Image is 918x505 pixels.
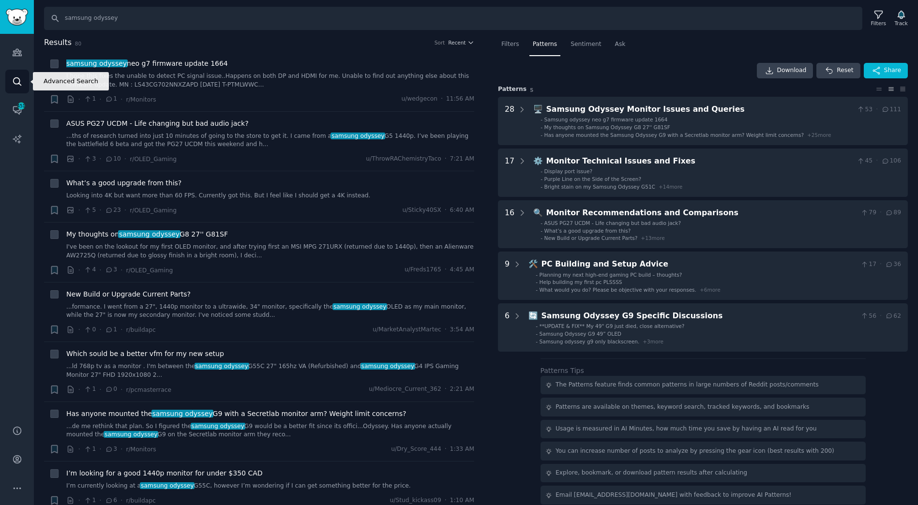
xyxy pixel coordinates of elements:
[556,447,834,456] div: You can increase number of posts to analyze by pressing the gear icon (best results with 200)
[66,132,474,149] a: ...ths of research turned into just 10 minutes of going to the store to get it. I came from asams...
[66,468,263,478] a: I’m looking for a good 1440p monitor for under $350 CAD
[536,279,538,285] div: -
[528,259,538,268] span: 🛠️
[546,207,857,219] div: Monitor Recommendations and Comparisons
[540,323,685,329] span: **UPDATE & FIX** My 49" G9 just died, close alternative?
[105,496,117,505] span: 6
[66,482,474,490] a: I’m currently looking at asamsung odysseyG55C, however I’m wondering if I can get something bette...
[860,312,876,321] span: 56
[17,103,26,109] span: 451
[546,155,854,167] div: Monitor Technical Issues and Fixes
[533,208,543,217] span: 🔍
[448,39,466,46] span: Recent
[541,183,542,190] div: -
[807,132,831,138] span: + 25 more
[533,40,557,49] span: Patterns
[880,208,882,217] span: ·
[536,330,538,337] div: -
[541,176,542,182] div: -
[120,444,122,454] span: ·
[450,445,474,454] span: 1:33 AM
[191,423,245,430] span: samsung odyssey
[120,325,122,335] span: ·
[105,445,117,454] span: 3
[66,409,406,419] a: Has anyone mounted thesamsung odysseyG9 with a Secretlab monitor arm? Weight limit concerns?
[864,63,908,78] button: Share
[556,425,817,433] div: Usage is measured in AI Minutes, how much time you save by having an AI read for you
[44,7,862,30] input: Search Keyword
[445,206,447,215] span: ·
[505,310,510,345] div: 6
[533,104,543,114] span: 🖥️
[541,220,542,226] div: -
[105,95,117,104] span: 1
[66,178,181,188] a: What’s a good upgrade from this?
[445,155,447,163] span: ·
[546,104,854,116] div: Samsung Odyssey Monitor Issues and Queries
[78,154,80,164] span: ·
[78,444,80,454] span: ·
[540,339,640,344] span: Samsung odyssey g9 only blackscreen.
[78,385,80,395] span: ·
[885,260,901,269] span: 36
[66,72,474,89] a: I hope this fixes the unable to detect PC signal issue..Happens on both DP and HDMI for me. Unabl...
[99,94,101,104] span: ·
[700,287,721,293] span: + 6 more
[880,312,882,321] span: ·
[544,124,670,130] span: My thoughts on Samsung Odyssey G8 27'' G81SF
[84,155,96,163] span: 3
[541,367,584,374] label: Patterns Tips
[126,96,156,103] span: r/Monitors
[881,105,901,114] span: 111
[445,326,447,334] span: ·
[544,117,668,122] span: Samsung odyssey neo g7 firmware update 1664
[544,220,681,226] span: ASUS PG27 UCDM - Life changing but bad audio jack?
[99,265,101,275] span: ·
[66,409,406,419] span: Has anyone mounted the G9 with a Secretlab monitor arm? Weight limit concerns?
[450,385,474,394] span: 2:21 AM
[450,266,474,274] span: 4:45 AM
[556,403,809,412] div: Patterns are available on themes, keyword search, tracked keywords, and bookmarks
[126,497,155,504] span: r/buildapc
[895,20,908,27] div: Track
[99,325,101,335] span: ·
[104,431,158,438] span: samsung odyssey
[541,227,542,234] div: -
[816,63,860,78] button: Reset
[876,157,878,165] span: ·
[126,267,173,274] span: r/OLED_Gaming
[44,37,72,49] span: Results
[441,95,443,104] span: ·
[540,287,696,293] span: What would you do? Please be objective with your responses.
[536,323,538,329] div: -
[536,286,538,293] div: -
[331,133,385,139] span: samsung odyssey
[120,385,122,395] span: ·
[615,40,626,49] span: Ask
[65,59,128,67] span: samsung odyssey
[369,385,441,394] span: u/Mediocre_Current_362
[448,39,474,46] button: Recent
[541,132,542,138] div: -
[777,66,807,75] span: Download
[501,40,519,49] span: Filters
[757,63,813,78] a: Download
[541,235,542,241] div: -
[361,363,415,370] span: samsung odyssey
[445,445,447,454] span: ·
[542,310,857,322] div: Samsung Odyssey G9 Specific Discussions
[5,98,29,122] a: 451
[544,228,631,234] span: What’s a good upgrade from this?
[140,482,195,489] span: samsung odyssey
[446,95,474,104] span: 11:56 AM
[450,496,474,505] span: 1:10 AM
[860,260,876,269] span: 17
[99,154,101,164] span: ·
[195,363,249,370] span: samsung odyssey
[66,303,474,320] a: ...formance. I went from a 27", 1440p monitor to a ultrawide, 34" monitor, specifically thesamsun...
[118,230,181,238] span: samsung odyssey
[105,155,121,163] span: 10
[536,271,538,278] div: -
[84,206,96,215] span: 5
[445,385,447,394] span: ·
